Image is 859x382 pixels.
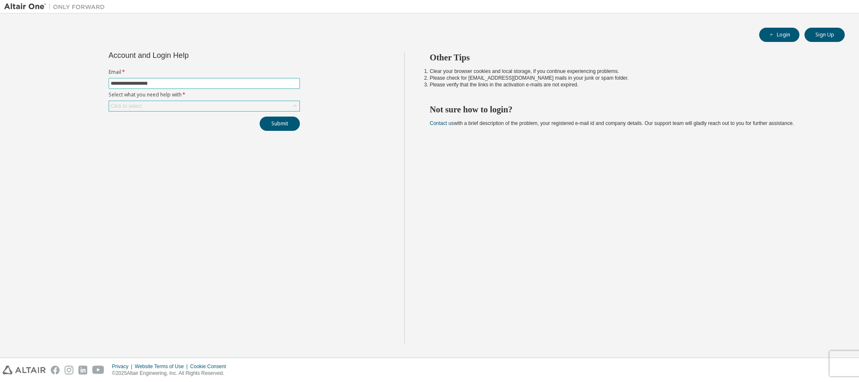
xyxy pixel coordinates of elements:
[430,104,830,115] h2: Not sure how to login?
[430,120,454,126] a: Contact us
[3,366,46,374] img: altair_logo.svg
[109,52,262,59] div: Account and Login Help
[804,28,845,42] button: Sign Up
[111,103,142,109] div: Click to select
[759,28,799,42] button: Login
[430,52,830,63] h2: Other Tips
[109,91,300,98] label: Select what you need help with
[260,117,300,131] button: Submit
[109,101,299,111] div: Click to select
[430,81,830,88] li: Please verify that the links in the activation e-mails are not expired.
[135,363,190,370] div: Website Terms of Use
[430,68,830,75] li: Clear your browser cookies and local storage, if you continue experiencing problems.
[112,363,135,370] div: Privacy
[4,3,109,11] img: Altair One
[190,363,231,370] div: Cookie Consent
[51,366,60,374] img: facebook.svg
[109,69,300,75] label: Email
[430,75,830,81] li: Please check for [EMAIL_ADDRESS][DOMAIN_NAME] mails in your junk or spam folder.
[430,120,794,126] span: with a brief description of the problem, your registered e-mail id and company details. Our suppo...
[65,366,73,374] img: instagram.svg
[78,366,87,374] img: linkedin.svg
[92,366,104,374] img: youtube.svg
[112,370,231,377] p: © 2025 Altair Engineering, Inc. All Rights Reserved.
